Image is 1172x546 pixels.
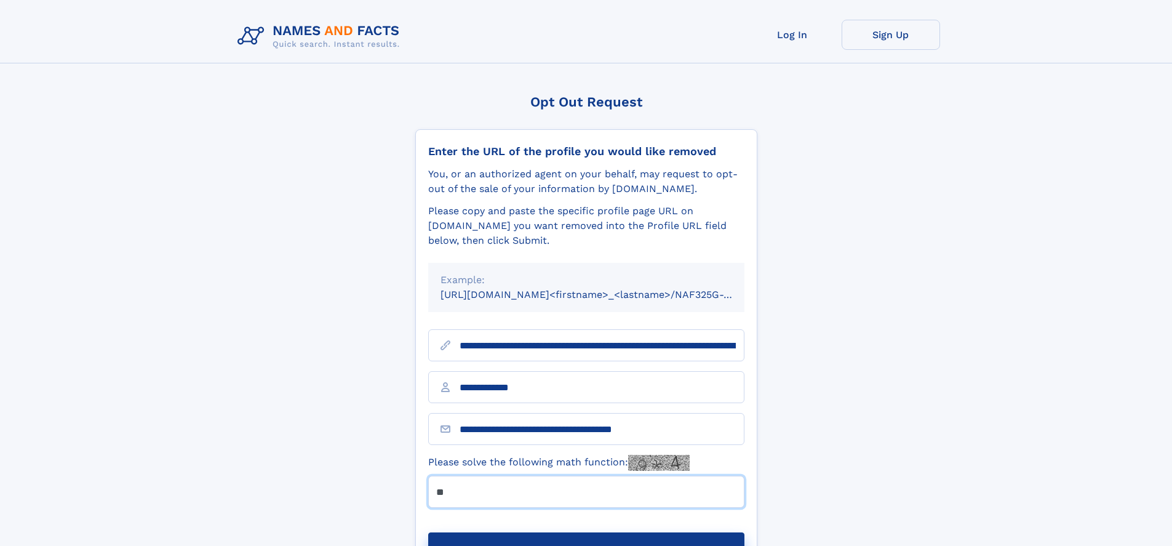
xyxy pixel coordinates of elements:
[428,455,690,471] label: Please solve the following math function:
[743,20,842,50] a: Log In
[233,20,410,53] img: Logo Names and Facts
[428,204,744,248] div: Please copy and paste the specific profile page URL on [DOMAIN_NAME] you want removed into the Pr...
[440,273,732,287] div: Example:
[428,167,744,196] div: You, or an authorized agent on your behalf, may request to opt-out of the sale of your informatio...
[440,289,768,300] small: [URL][DOMAIN_NAME]<firstname>_<lastname>/NAF325G-xxxxxxxx
[428,145,744,158] div: Enter the URL of the profile you would like removed
[415,94,757,110] div: Opt Out Request
[842,20,940,50] a: Sign Up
